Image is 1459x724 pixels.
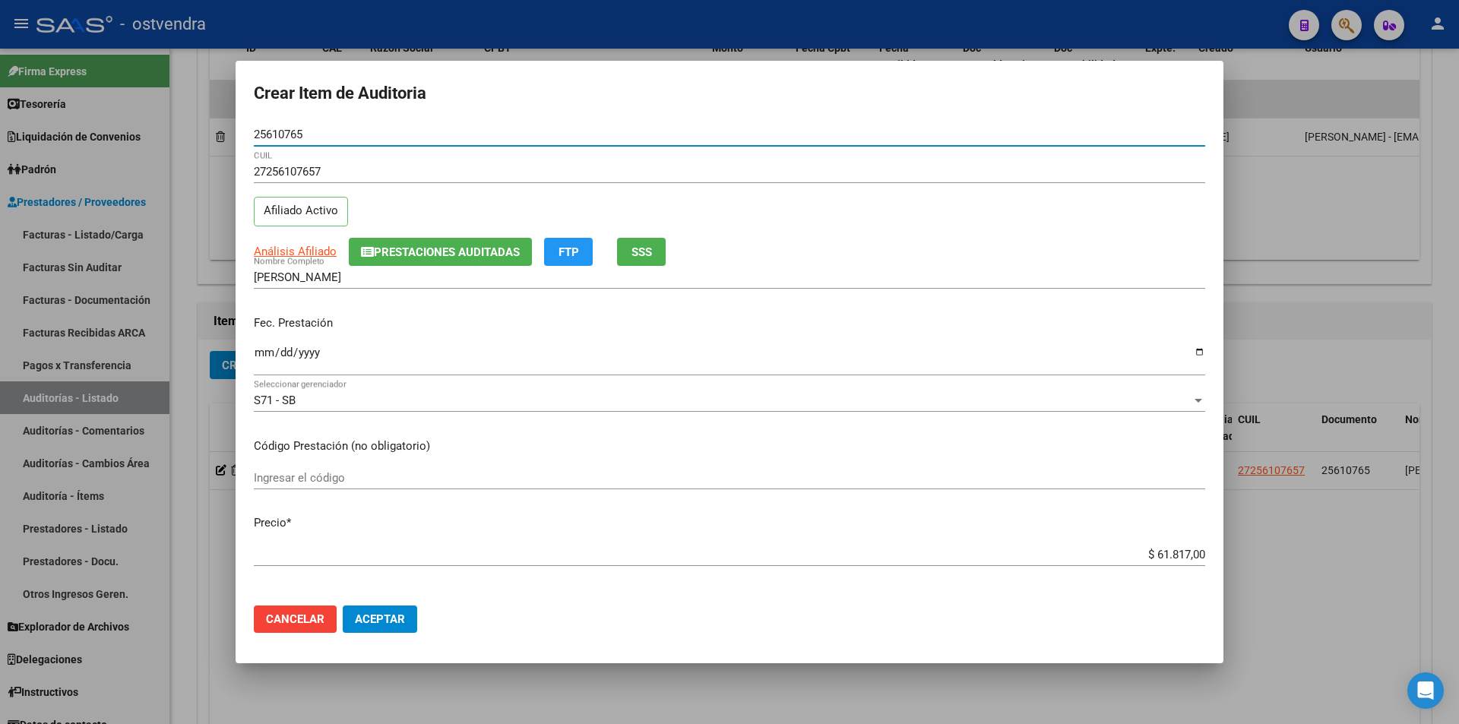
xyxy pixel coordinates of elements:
button: SSS [617,238,666,266]
button: FTP [544,238,593,266]
button: Aceptar [343,605,417,633]
button: Prestaciones Auditadas [349,238,532,266]
span: Aceptar [355,612,405,626]
h2: Crear Item de Auditoria [254,79,1205,108]
p: Fec. Prestación [254,315,1205,332]
span: Cancelar [266,612,324,626]
p: Precio [254,514,1205,532]
p: Cantidad [254,592,1205,609]
span: SSS [631,245,652,259]
span: Prestaciones Auditadas [374,245,520,259]
p: Código Prestación (no obligatorio) [254,438,1205,455]
span: FTP [559,245,579,259]
div: Open Intercom Messenger [1407,672,1444,709]
button: Cancelar [254,605,337,633]
p: Afiliado Activo [254,197,348,226]
span: S71 - SB [254,394,296,407]
span: Análisis Afiliado [254,245,337,258]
